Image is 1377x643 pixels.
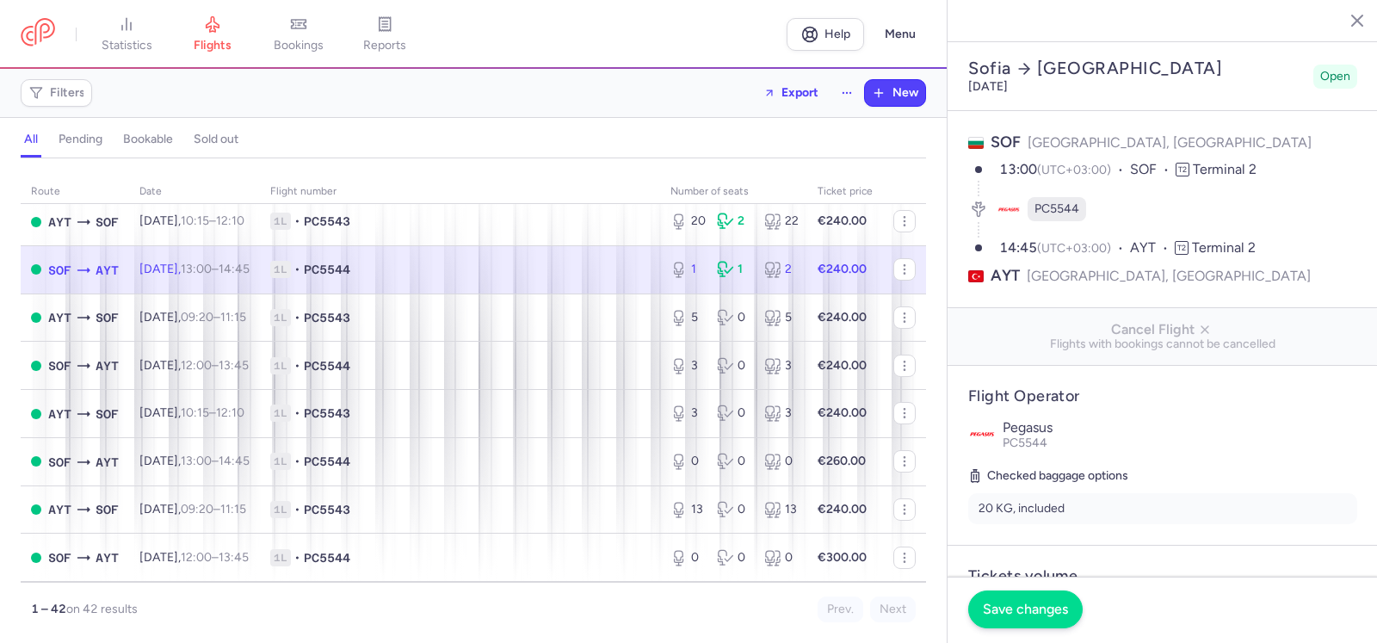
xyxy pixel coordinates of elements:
span: AYT [48,405,71,424]
span: [DATE], [139,358,249,373]
span: AYT [96,261,119,280]
strong: €240.00 [818,213,867,228]
time: 14:45 [219,262,250,276]
div: 3 [764,357,797,374]
span: PC5543 [304,405,350,422]
span: AYT [991,265,1020,287]
span: Export [781,86,818,99]
span: AYT [96,453,119,472]
h2: Sofia [GEOGRAPHIC_DATA] [968,58,1306,79]
span: AYT [96,548,119,567]
span: PC5544 [304,261,350,278]
div: 0 [717,453,750,470]
th: Flight number [260,179,660,205]
span: • [294,213,300,230]
span: PC5544 [304,549,350,566]
span: flights [194,38,232,53]
div: 0 [764,549,797,566]
span: Terminal 2 [1192,239,1256,256]
time: 13:00 [181,454,212,468]
span: [DATE], [139,405,244,420]
strong: €240.00 [818,262,867,276]
div: 1 [670,261,703,278]
span: – [181,310,246,325]
span: SOF [48,261,71,280]
a: Help [787,18,864,51]
div: 0 [717,357,750,374]
span: – [181,262,250,276]
span: [GEOGRAPHIC_DATA], [GEOGRAPHIC_DATA] [1028,134,1312,151]
time: 12:10 [216,405,244,420]
span: SOF [96,500,119,519]
span: PC5544 [1034,201,1079,218]
span: 1L [270,405,291,422]
a: reports [342,15,428,53]
span: AYT [48,213,71,232]
strong: €240.00 [818,405,867,420]
strong: €260.00 [818,454,866,468]
time: 14:45 [999,239,1037,256]
time: 13:00 [181,262,212,276]
span: [DATE], [139,213,244,228]
th: route [21,179,129,205]
span: T2 [1175,241,1189,255]
span: AYT [96,356,119,375]
time: 12:00 [181,550,212,565]
strong: €300.00 [818,550,867,565]
div: 5 [764,309,797,326]
time: 11:15 [220,310,246,325]
span: 1L [270,261,291,278]
div: 3 [670,357,703,374]
div: 13 [764,501,797,518]
div: 0 [717,309,750,326]
strong: €240.00 [818,358,867,373]
span: Open [1320,68,1350,85]
a: bookings [256,15,342,53]
div: 0 [717,501,750,518]
span: SOF [48,453,71,472]
div: 3 [764,405,797,422]
span: AYT [48,500,71,519]
span: on 42 results [66,602,138,616]
time: 14:45 [219,454,250,468]
div: 0 [764,453,797,470]
span: – [181,454,250,468]
span: – [181,405,244,420]
time: 13:45 [219,358,249,373]
time: 09:20 [181,310,213,325]
span: • [294,357,300,374]
time: 10:15 [181,405,209,420]
span: PC5544 [304,453,350,470]
button: Next [870,597,916,622]
a: CitizenPlane red outlined logo [21,18,55,50]
span: • [294,261,300,278]
span: • [294,501,300,518]
span: New [892,86,918,100]
h4: Flight Operator [968,386,1357,406]
span: • [294,453,300,470]
div: 2 [717,213,750,230]
a: flights [170,15,256,53]
div: 1 [717,261,750,278]
div: 13 [670,501,703,518]
span: PC5543 [304,309,350,326]
strong: €240.00 [818,502,867,516]
span: SOF [991,133,1021,151]
span: Cancel Flight [961,322,1364,337]
img: Pegasus logo [968,420,996,448]
span: Save changes [983,602,1068,617]
h5: Checked baggage options [968,466,1357,486]
span: • [294,309,300,326]
span: • [294,549,300,566]
div: 22 [764,213,797,230]
span: 1L [270,501,291,518]
button: Prev. [818,597,863,622]
button: Export [752,79,830,107]
div: 3 [670,405,703,422]
span: PC5544 [1003,436,1047,450]
span: AYT [48,308,71,327]
span: SOF [48,548,71,567]
span: [GEOGRAPHIC_DATA], [GEOGRAPHIC_DATA] [1027,265,1311,287]
div: 0 [670,549,703,566]
div: 5 [670,309,703,326]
